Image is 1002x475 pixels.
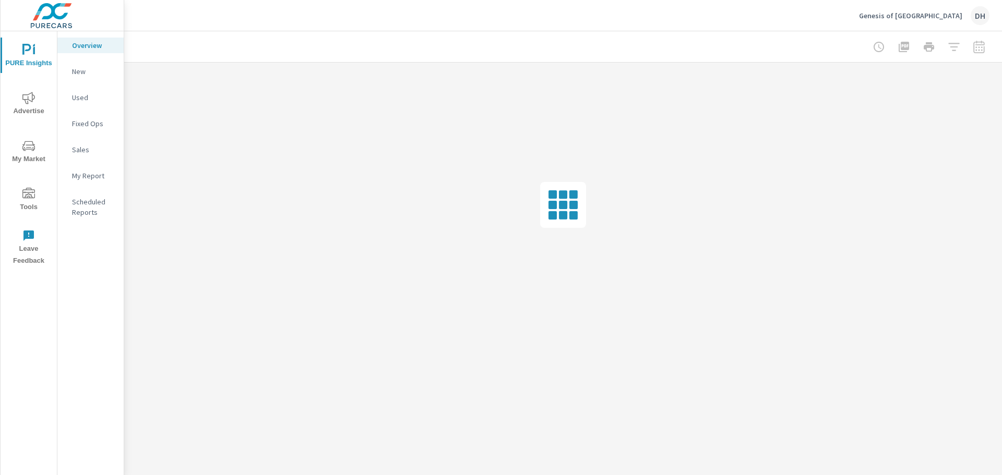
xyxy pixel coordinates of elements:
[859,11,962,20] p: Genesis of [GEOGRAPHIC_DATA]
[57,90,124,105] div: Used
[971,6,989,25] div: DH
[4,44,54,69] span: PURE Insights
[4,188,54,213] span: Tools
[4,140,54,165] span: My Market
[4,229,54,267] span: Leave Feedback
[72,40,115,51] p: Overview
[1,31,57,271] div: nav menu
[57,194,124,220] div: Scheduled Reports
[57,38,124,53] div: Overview
[57,116,124,131] div: Fixed Ops
[72,197,115,217] p: Scheduled Reports
[4,92,54,117] span: Advertise
[57,64,124,79] div: New
[57,168,124,184] div: My Report
[72,66,115,77] p: New
[72,92,115,103] p: Used
[72,118,115,129] p: Fixed Ops
[72,144,115,155] p: Sales
[57,142,124,157] div: Sales
[72,170,115,181] p: My Report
